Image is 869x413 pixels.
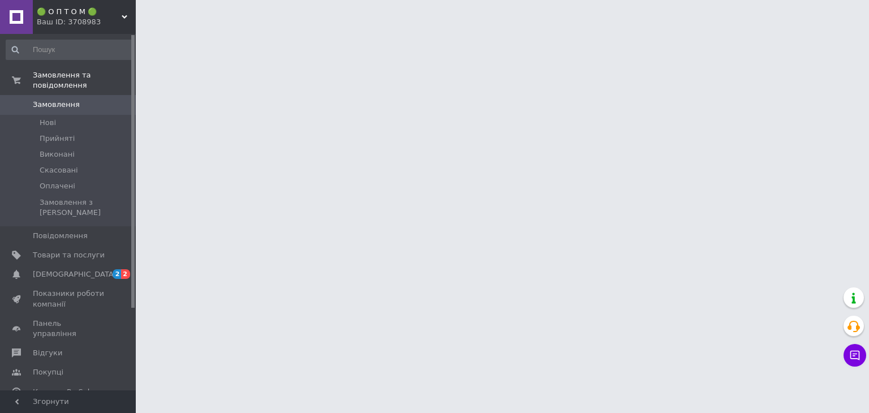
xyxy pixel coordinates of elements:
span: [DEMOGRAPHIC_DATA] [33,269,117,279]
span: 2 [121,269,130,279]
span: Нові [40,118,56,128]
span: Покупці [33,367,63,377]
div: Ваш ID: 3708983 [37,17,136,27]
span: Оплачені [40,181,75,191]
span: Показники роботи компанії [33,289,105,309]
span: Замовлення з [PERSON_NAME] [40,197,132,218]
span: Замовлення [33,100,80,110]
span: Панель управління [33,319,105,339]
span: Каталог ProSale [33,387,94,397]
input: Пошук [6,40,134,60]
span: Повідомлення [33,231,88,241]
span: Товари та послуги [33,250,105,260]
span: Виконані [40,149,75,160]
span: Скасовані [40,165,78,175]
span: 🟢 О П Т О М 🟢 [37,7,122,17]
span: 2 [113,269,122,279]
span: Замовлення та повідомлення [33,70,136,91]
button: Чат з покупцем [844,344,866,367]
span: Відгуки [33,348,62,358]
span: Прийняті [40,134,75,144]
